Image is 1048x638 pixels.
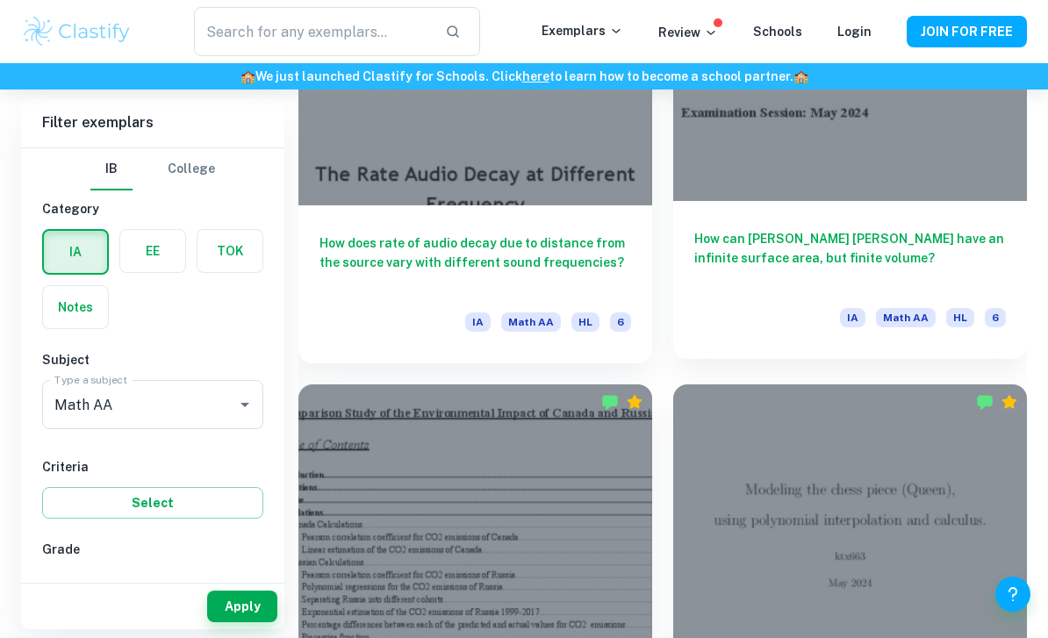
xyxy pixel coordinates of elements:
button: EE [120,230,185,272]
div: Filter type choice [90,148,215,190]
button: TOK [197,230,262,272]
h6: Subject [42,350,263,369]
span: HL [571,312,599,332]
span: 6 [610,312,631,332]
h6: We just launched Clastify for Schools. Click to learn how to become a school partner. [4,67,1044,86]
h6: How can [PERSON_NAME] [PERSON_NAME] have an infinite surface area, but finite volume? [694,229,1006,287]
button: College [168,148,215,190]
h6: Criteria [42,457,263,477]
img: Marked [976,393,994,411]
h6: Category [42,199,263,219]
span: Math AA [501,312,561,332]
h6: Filter exemplars [21,98,284,147]
span: IA [840,308,865,327]
button: Help and Feedback [995,577,1030,612]
img: Marked [601,393,619,411]
label: Type a subject [54,372,127,387]
button: Open [233,392,257,417]
img: Clastify logo [21,14,133,49]
h6: How does rate of audio decay due to distance from the source vary with different sound frequencies? [319,233,631,291]
button: Apply [207,591,277,622]
a: Schools [753,25,802,39]
span: 6 [985,308,1006,327]
a: here [522,69,549,83]
h6: Grade [42,540,263,559]
a: Login [837,25,872,39]
button: Select [42,487,263,519]
div: Premium [1001,393,1018,411]
span: Math AA [876,308,936,327]
input: Search for any exemplars... [194,7,431,56]
div: Premium [626,393,643,411]
span: IA [465,312,491,332]
p: Review [658,23,718,42]
button: IB [90,148,133,190]
span: 🏫 [793,69,808,83]
span: HL [946,308,974,327]
button: IA [44,231,107,273]
button: JOIN FOR FREE [907,16,1027,47]
p: Exemplars [542,21,623,40]
button: Notes [43,286,108,328]
span: 🏫 [240,69,255,83]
